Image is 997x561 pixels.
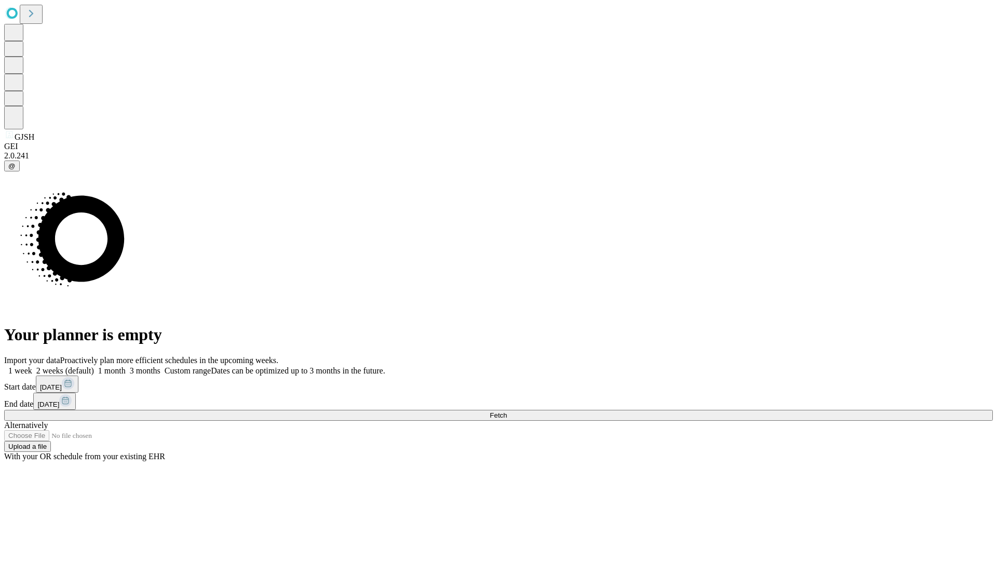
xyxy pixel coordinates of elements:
div: Start date [4,376,993,393]
span: 1 week [8,366,32,375]
span: Alternatively [4,421,48,430]
span: [DATE] [40,383,62,391]
button: Fetch [4,410,993,421]
div: End date [4,393,993,410]
button: [DATE] [33,393,76,410]
span: [DATE] [37,400,59,408]
span: Custom range [165,366,211,375]
span: Proactively plan more efficient schedules in the upcoming weeks. [60,356,278,365]
span: With your OR schedule from your existing EHR [4,452,165,461]
span: Fetch [490,411,507,419]
button: @ [4,161,20,171]
span: GJSH [15,132,34,141]
span: Dates can be optimized up to 3 months in the future. [211,366,385,375]
span: @ [8,162,16,170]
span: 2 weeks (default) [36,366,94,375]
span: Import your data [4,356,60,365]
button: [DATE] [36,376,78,393]
h1: Your planner is empty [4,325,993,344]
button: Upload a file [4,441,51,452]
div: GEI [4,142,993,151]
span: 1 month [98,366,126,375]
div: 2.0.241 [4,151,993,161]
span: 3 months [130,366,160,375]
